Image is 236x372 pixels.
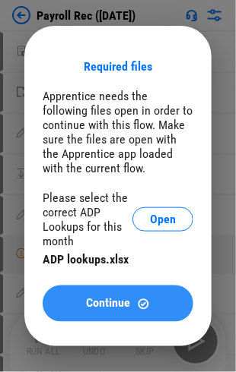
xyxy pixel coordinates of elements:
button: ContinueContinue [43,285,193,322]
img: Continue [137,298,150,311]
span: Open [150,213,176,225]
button: Open [132,207,193,232]
div: Apprentice needs the following files open in order to continue with this flow. Make sure the file... [43,89,193,175]
div: Required files [84,59,152,74]
div: ADP lookups.xlsx [43,252,193,266]
div: Please select the correct ADP Lookups for this month [43,191,132,248]
span: Continue [87,298,131,310]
